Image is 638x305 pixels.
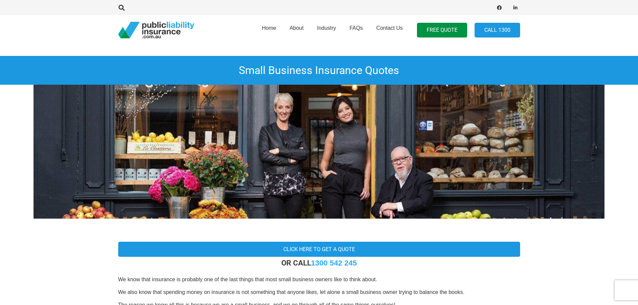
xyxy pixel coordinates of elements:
[495,3,504,12] a: Facebook
[310,13,343,47] a: Industry
[118,242,520,257] a: Click here to get a quote
[511,3,520,12] a: LinkedIn
[281,258,357,267] strong: OR CALL
[255,13,283,47] a: Home
[369,13,409,47] a: Contact Us
[417,23,467,38] a: FREE QUOTE
[290,25,304,31] span: About
[349,25,363,31] span: FAQs
[311,259,357,267] a: 1300 542 245
[475,23,520,38] a: Call 1300
[115,5,129,11] a: Search
[33,85,605,219] img: Insurance Tips For Small Business
[317,25,336,31] span: Industry
[376,25,403,31] span: Contact Us
[283,13,310,47] a: About
[118,22,194,39] a: pli_logotransparent
[118,276,520,283] p: We know that insurance is probably one of the last things that most small business owners like to...
[118,289,520,296] p: We also know that spending money on insurance is not something that anyone likes, let alone a sma...
[343,13,369,47] a: FAQs
[262,25,276,31] span: Home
